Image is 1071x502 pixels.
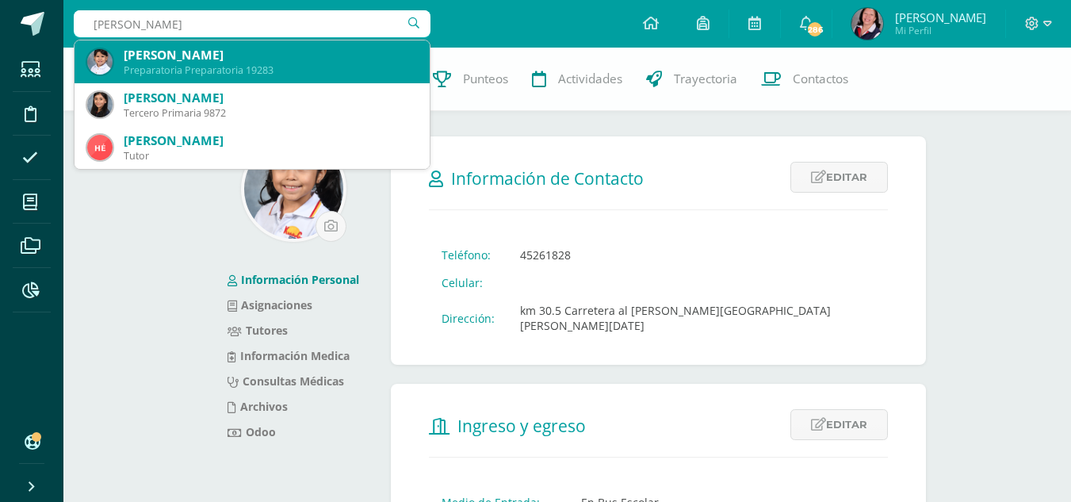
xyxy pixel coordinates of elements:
img: eea64f9d7c465bacb08f035df3310990.png [87,92,113,117]
div: Tutor [124,149,417,163]
div: [PERSON_NAME] [124,90,417,106]
span: Trayectoria [674,71,737,87]
div: Preparatoria Preparatoria 19283 [124,63,417,77]
span: Punteos [463,71,508,87]
div: Tercero Primaria 9872 [124,106,417,120]
span: Ingreso y egreso [457,415,586,437]
span: Actividades [558,71,622,87]
span: Contactos [793,71,848,87]
a: Actividades [520,48,634,111]
a: Trayectoria [634,48,749,111]
span: 286 [806,21,824,38]
td: km 30.5 Carretera al [PERSON_NAME][GEOGRAPHIC_DATA][PERSON_NAME][DATE] [507,297,888,339]
a: Archivos [228,399,288,414]
td: Celular: [429,269,507,297]
img: ff0f9ace4d1c23045c539ed074e89c73.png [851,8,883,40]
div: [PERSON_NAME] [124,47,417,63]
img: 248b65e217a6fe6a113baa1f46a354eb.png [244,140,343,239]
a: Información Personal [228,272,359,287]
a: Editar [790,162,888,193]
a: Punteos [421,48,520,111]
img: 19a33b32eb956690100fb4089e790722.png [87,135,113,160]
img: b4ea3484ef0fce1553c65dad84a98367.png [87,49,113,75]
a: Editar [790,409,888,440]
span: [PERSON_NAME] [895,10,986,25]
td: Teléfono: [429,241,507,269]
td: 45261828 [507,241,888,269]
a: Contactos [749,48,860,111]
a: Información Medica [228,348,350,363]
div: [PERSON_NAME] [124,132,417,149]
span: Mi Perfil [895,24,986,37]
input: Busca un usuario... [74,10,430,37]
a: Odoo [228,424,276,439]
a: Consultas Médicas [228,374,344,389]
td: Dirección: [429,297,507,339]
a: Asignaciones [228,297,312,312]
a: Tutores [228,323,288,338]
span: Información de Contacto [451,167,644,190]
